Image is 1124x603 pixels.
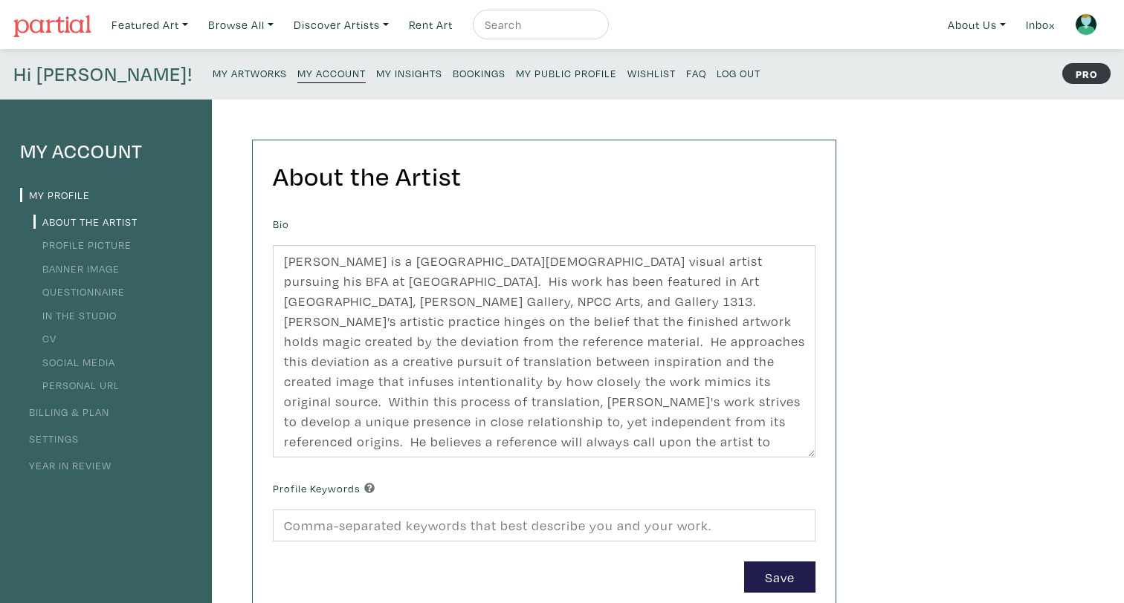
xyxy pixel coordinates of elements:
a: Log Out [717,62,760,82]
small: My Public Profile [516,66,617,80]
small: Log Out [717,66,760,80]
small: My Insights [376,66,442,80]
a: Questionnaire [33,284,125,299]
h2: About the Artist [273,160,815,192]
h4: My Account [20,140,192,163]
a: Wishlist [627,62,676,82]
a: My Account [297,62,366,83]
a: About the Artist [33,215,138,229]
h4: Hi [PERSON_NAME]! [13,62,193,86]
a: My Profile [20,188,90,202]
input: Comma-separated keywords that best describe you and your work. [273,509,815,541]
a: Personal URL [33,378,120,392]
strong: PRO [1062,63,1111,84]
a: Browse All [201,10,280,40]
a: Settings [20,431,79,446]
small: My Account [297,66,366,80]
a: CV [33,331,56,345]
a: My Artworks [213,62,287,82]
a: About Us [941,10,1012,40]
a: Social Media [33,355,115,369]
a: FAQ [686,62,706,82]
small: My Artworks [213,66,287,80]
a: My Public Profile [516,62,617,82]
label: Bio [273,216,289,232]
a: Discover Artists [287,10,395,40]
button: Save [744,561,815,593]
a: My Insights [376,62,442,82]
a: Billing & Plan [20,405,109,419]
a: Rent Art [402,10,459,40]
a: Featured Art [105,10,195,40]
label: Profile Keywords [273,480,375,497]
small: FAQ [686,66,706,80]
a: Banner Image [33,261,120,276]
a: In the Studio [33,308,117,322]
a: Year in Review [20,458,112,472]
small: Wishlist [627,66,676,80]
img: avatar.png [1075,13,1097,36]
a: Inbox [1019,10,1062,40]
input: Search [483,16,595,34]
small: Bookings [453,66,506,80]
a: Bookings [453,62,506,82]
a: Profile Picture [33,238,132,252]
textarea: [PERSON_NAME] is a [GEOGRAPHIC_DATA][DEMOGRAPHIC_DATA] visual artist pursuing his BFA at [GEOGRAP... [273,245,815,457]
